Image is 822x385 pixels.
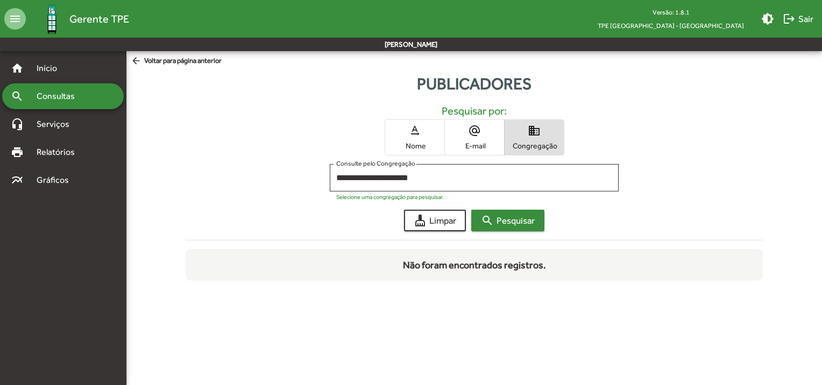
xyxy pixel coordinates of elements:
button: Limpar [404,210,466,231]
mat-icon: search [481,214,494,227]
mat-icon: headset_mic [11,118,24,131]
span: TPE [GEOGRAPHIC_DATA] - [GEOGRAPHIC_DATA] [589,19,753,32]
div: Versão: 1.8.1 [589,5,753,19]
mat-icon: arrow_back [131,55,144,67]
span: Congregação [507,141,561,151]
span: E-mail [448,141,501,151]
span: Gerente TPE [69,10,129,27]
mat-icon: search [11,90,24,103]
span: Pesquisar [481,211,535,230]
mat-icon: text_rotation_none [408,124,421,137]
span: Nome [388,141,442,151]
h5: Pesquisar por: [194,104,755,117]
mat-icon: print [11,146,24,159]
mat-icon: alternate_email [468,124,481,137]
span: Início [30,62,73,75]
button: Sair [778,9,818,28]
mat-icon: brightness_medium [761,12,774,25]
span: Gráficos [30,174,83,187]
span: Consultas [30,90,89,103]
mat-icon: multiline_chart [11,174,24,187]
mat-icon: menu [4,8,26,30]
span: Voltar para página anterior [131,55,222,67]
div: Não foram encontrados registros. [403,249,546,281]
mat-icon: home [11,62,24,75]
span: Sair [783,9,813,28]
span: Limpar [414,211,456,230]
mat-icon: domain [528,124,541,137]
a: Gerente TPE [26,2,129,37]
button: Pesquisar [471,210,544,231]
button: Nome [385,120,444,155]
mat-icon: cleaning_services [414,214,427,227]
button: E-mail [445,120,504,155]
mat-hint: Selecione uma congregação para pesquisar. [336,194,444,200]
mat-icon: logout [783,12,796,25]
span: Relatórios [30,146,89,159]
button: Congregação [505,120,564,155]
span: Serviços [30,118,84,131]
img: Logo [34,2,69,37]
div: Publicadores [126,72,822,96]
